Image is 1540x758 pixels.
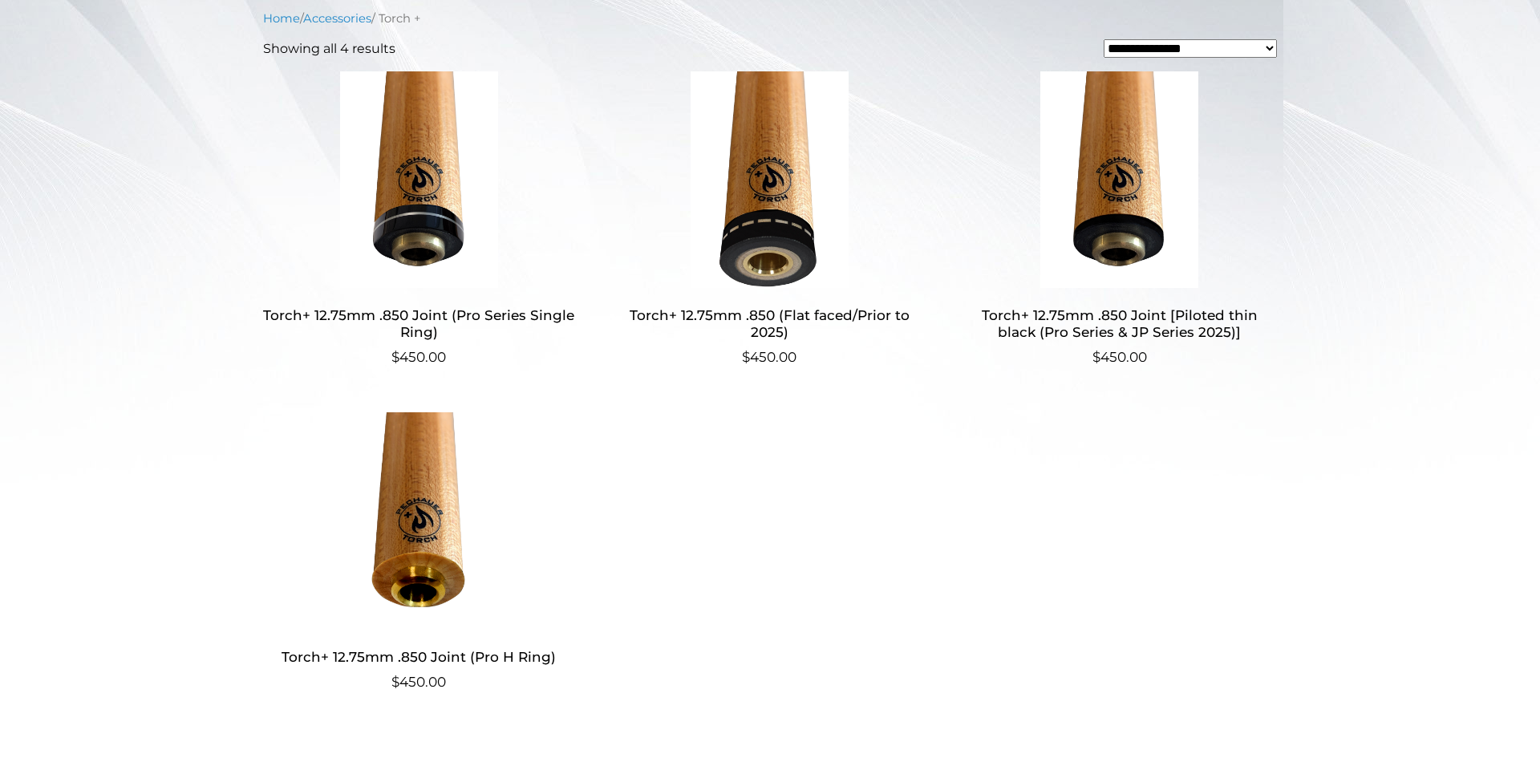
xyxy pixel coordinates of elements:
h2: Torch+ 12.75mm .850 (Flat faced/Prior to 2025) [614,301,926,347]
a: Home [263,11,300,26]
nav: Breadcrumb [263,10,1277,27]
img: Torch+ 12.75mm .850 Joint (Pro H Ring) [263,412,575,629]
a: Torch+ 12.75mm .850 (Flat faced/Prior to 2025) $450.00 [614,71,926,367]
h2: Torch+ 12.75mm .850 Joint (Pro Series Single Ring) [263,301,575,347]
bdi: 450.00 [1092,349,1147,365]
span: $ [742,349,750,365]
img: Torch+ 12.75mm .850 Joint (Pro Series Single Ring) [263,71,575,288]
bdi: 450.00 [391,349,446,365]
h2: Torch+ 12.75mm .850 Joint (Pro H Ring) [263,642,575,671]
a: Torch+ 12.75mm .850 Joint (Pro Series Single Ring) $450.00 [263,71,575,367]
a: Accessories [303,11,371,26]
span: $ [1092,349,1100,365]
span: $ [391,349,399,365]
select: Shop order [1104,39,1277,58]
a: Torch+ 12.75mm .850 Joint (Pro H Ring) $450.00 [263,412,575,692]
img: Torch+ 12.75mm .850 Joint [Piloted thin black (Pro Series & JP Series 2025)] [963,71,1275,288]
a: Torch+ 12.75mm .850 Joint [Piloted thin black (Pro Series & JP Series 2025)] $450.00 [963,71,1275,367]
img: Torch+ 12.75mm .850 (Flat faced/Prior to 2025) [614,71,926,288]
h2: Torch+ 12.75mm .850 Joint [Piloted thin black (Pro Series & JP Series 2025)] [963,301,1275,347]
p: Showing all 4 results [263,39,395,59]
bdi: 450.00 [742,349,796,365]
bdi: 450.00 [391,674,446,690]
span: $ [391,674,399,690]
